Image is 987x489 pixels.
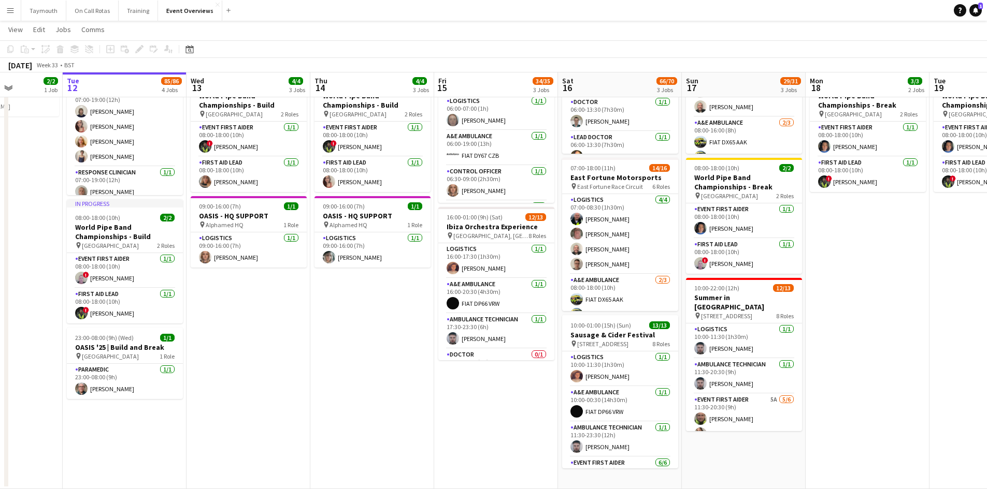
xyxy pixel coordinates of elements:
span: Week 33 [34,61,60,69]
span: Edit [33,25,45,34]
a: Comms [77,23,109,36]
a: View [4,23,27,36]
span: View [8,25,23,34]
div: [DATE] [8,60,32,70]
button: Event Overviews [158,1,222,21]
button: On Call Rotas [66,1,119,21]
span: Jobs [55,25,71,34]
a: 1 [969,4,982,17]
div: BST [64,61,75,69]
a: Jobs [51,23,75,36]
span: Comms [81,25,105,34]
button: Training [119,1,158,21]
span: 1 [978,3,983,9]
a: Edit [29,23,49,36]
button: Taymouth [21,1,66,21]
